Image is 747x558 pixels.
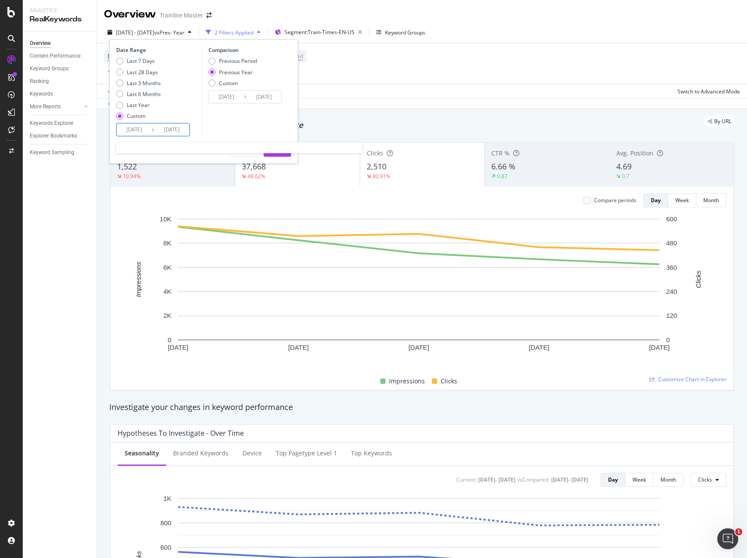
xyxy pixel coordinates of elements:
[649,344,670,351] text: [DATE]
[104,84,129,98] button: Apply
[219,57,257,65] div: Previous Period
[30,119,90,128] a: Keywords Explorer
[616,161,632,172] span: 4.69
[30,148,74,157] div: Keyword Sampling
[30,102,61,111] div: More Reports
[160,11,203,20] div: Trainline Master
[104,25,195,39] button: [DATE] - [DATE]vsPrev. Year
[703,196,719,204] div: Month
[616,149,653,157] span: Avg. Position
[30,39,90,48] a: Overview
[30,131,77,141] div: Explorer Bookmarks
[30,119,73,128] div: Keywords Explorer
[247,172,265,180] div: 48.62%
[243,449,262,458] div: Device
[30,39,51,48] div: Overview
[456,476,476,483] div: Current:
[160,215,171,223] text: 10K
[351,449,392,458] div: Top Keywords
[658,375,726,383] span: Customize Chart in Explorer
[125,449,159,458] div: Seasonality
[675,196,689,204] div: Week
[163,288,171,295] text: 4K
[30,90,53,99] div: Keywords
[385,29,425,36] div: Keyword Groups
[163,264,171,271] text: 6K
[202,25,264,39] button: 2 Filters Applied
[168,336,171,344] text: 0
[717,528,738,549] iframe: Intercom live chat
[163,239,171,247] text: 8K
[478,476,515,483] div: [DATE] - [DATE]
[208,69,257,76] div: Previous Year
[104,7,156,22] div: Overview
[367,161,386,172] span: 2,510
[660,476,676,483] div: Month
[529,344,549,351] text: [DATE]
[117,124,152,136] input: Start Date
[372,172,390,180] div: 40.91%
[123,172,141,180] div: 10.94%
[698,476,712,483] span: Clicks
[622,172,629,180] div: 0.7
[551,476,588,483] div: [DATE] - [DATE]
[219,79,238,87] div: Custom
[30,90,90,99] a: Keywords
[704,115,735,127] div: legacy label
[674,84,740,98] button: Switch to Advanced Mode
[608,476,618,483] div: Day
[30,52,80,61] div: Content Performance
[206,12,212,18] div: arrow-right-arrow-left
[666,312,677,319] text: 120
[163,312,171,319] text: 2K
[691,473,726,487] button: Clicks
[408,344,429,351] text: [DATE]
[30,7,90,14] div: Analytics
[666,288,677,295] text: 240
[219,69,253,76] div: Previous Year
[491,161,515,172] span: 6.66 %
[173,449,229,458] div: Branded Keywords
[116,69,161,76] div: Last 28 Days
[117,161,137,172] span: 1,522
[668,193,696,207] button: Week
[30,131,90,141] a: Explorer Bookmarks
[208,79,257,87] div: Custom
[735,528,742,535] span: 1
[215,29,254,36] div: 2 Filters Applied
[108,52,124,60] span: Device
[389,376,425,386] span: Impressions
[288,344,309,351] text: [DATE]
[666,239,677,247] text: 480
[208,46,285,54] div: Comparison
[118,214,720,366] div: A chart.
[601,473,625,487] button: Day
[208,57,257,65] div: Previous Period
[625,473,653,487] button: Week
[160,544,171,551] text: 600
[154,124,189,136] input: End Date
[696,193,726,207] button: Month
[30,52,90,61] a: Content Performance
[367,149,383,157] span: Clicks
[127,90,161,98] div: Last 6 Months
[118,429,244,437] div: Hypotheses to Investigate - Over Time
[104,66,139,77] button: Add Filter
[168,344,188,351] text: [DATE]
[30,64,90,73] a: Keyword Groups
[116,79,161,87] div: Last 3 Months
[632,476,646,483] div: Week
[247,91,281,103] input: End Date
[441,376,457,386] span: Clicks
[30,77,49,86] div: Ranking
[678,88,740,95] div: Switch to Advanced Mode
[695,270,702,288] text: Clicks
[653,473,684,487] button: Month
[127,69,158,76] div: Last 28 Days
[666,264,677,271] text: 360
[30,64,69,73] div: Keyword Groups
[714,119,731,124] span: By URL
[127,57,155,65] div: Last 7 Days
[242,161,266,172] span: 37,668
[135,262,142,297] text: Impressions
